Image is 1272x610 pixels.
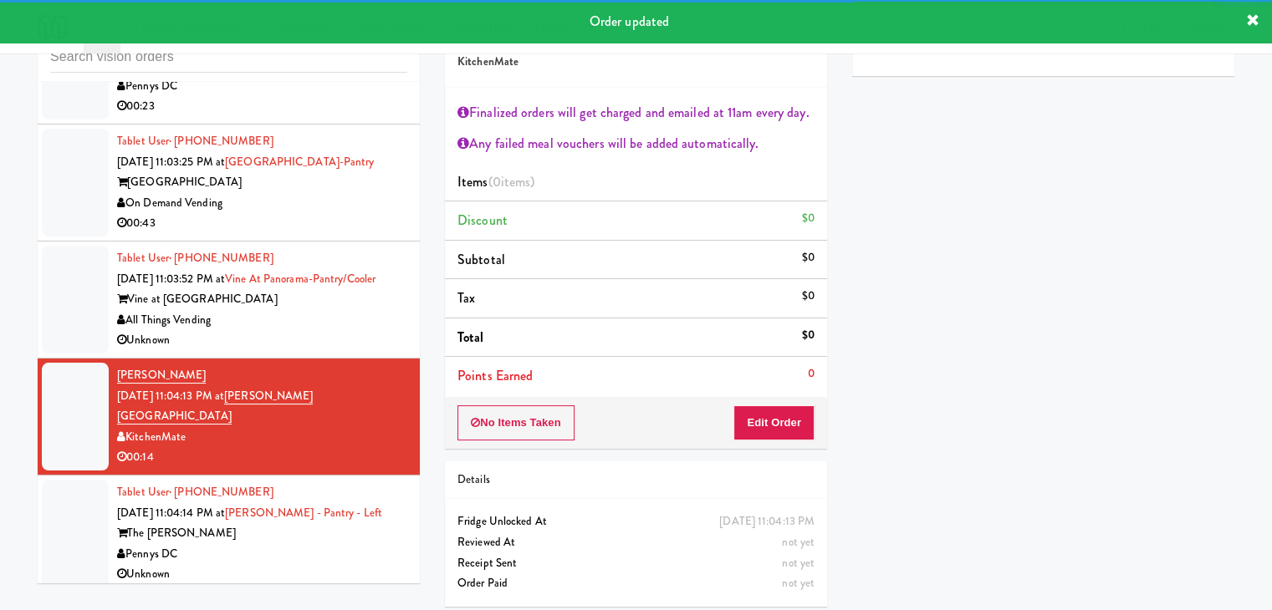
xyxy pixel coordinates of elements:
[719,511,815,532] div: [DATE] 11:04:13 PM
[117,193,407,214] div: On Demand Vending
[117,172,407,193] div: [GEOGRAPHIC_DATA]
[117,388,224,404] span: [DATE] 11:04:13 PM at
[169,133,273,149] span: · [PHONE_NUMBER]
[488,172,535,191] span: (0 )
[457,328,484,347] span: Total
[457,532,815,553] div: Reviewed At
[225,271,375,287] a: Vine at Panorama-Pantry/Cooler
[117,250,273,266] a: Tablet User· [PHONE_NUMBER]
[117,523,407,544] div: The [PERSON_NAME]
[117,96,407,117] div: 00:23
[457,470,815,491] div: Details
[782,575,815,591] span: not yet
[457,511,815,532] div: Fridge Unlocked At
[117,484,273,500] a: Tablet User· [PHONE_NUMBER]
[117,505,225,521] span: [DATE] 11:04:14 PM at
[117,133,273,149] a: Tablet User· [PHONE_NUMBER]
[225,154,374,170] a: [GEOGRAPHIC_DATA]-Pantry
[117,271,225,287] span: [DATE] 11:03:52 PM at
[38,358,420,475] li: [PERSON_NAME][DATE] 11:04:13 PM at[PERSON_NAME][GEOGRAPHIC_DATA]KitchenMate00:14
[38,241,420,358] li: Tablet User· [PHONE_NUMBER][DATE] 11:03:52 PM atVine at Panorama-Pantry/CoolerVine at [GEOGRAPHIC...
[117,213,407,234] div: 00:43
[457,211,508,230] span: Discount
[457,100,815,125] div: Finalized orders will get charged and emailed at 11am every day.
[169,484,273,500] span: · [PHONE_NUMBER]
[117,330,407,351] div: Unknown
[50,42,407,73] input: Search vision orders
[457,56,815,69] h5: KitchenMate
[117,289,407,310] div: Vine at [GEOGRAPHIC_DATA]
[590,12,669,31] span: Order updated
[457,131,815,156] div: Any failed meal vouchers will be added automatically.
[501,172,531,191] ng-pluralize: items
[38,125,420,241] li: Tablet User· [PHONE_NUMBER][DATE] 11:03:25 PM at[GEOGRAPHIC_DATA]-Pantry[GEOGRAPHIC_DATA]On Deman...
[733,405,815,440] button: Edit Order
[225,505,382,521] a: [PERSON_NAME] - Pantry - Left
[457,553,815,574] div: Receipt Sent
[117,564,407,585] div: Unknown
[802,325,815,346] div: $0
[117,310,407,331] div: All Things Vending
[457,250,505,269] span: Subtotal
[808,363,815,384] div: 0
[802,247,815,268] div: $0
[457,172,534,191] span: Items
[802,208,815,229] div: $0
[782,534,815,550] span: not yet
[117,367,206,384] a: [PERSON_NAME]
[117,154,225,170] span: [DATE] 11:03:25 PM at
[117,427,407,448] div: KitchenMate
[457,288,475,308] span: Tax
[802,286,815,307] div: $0
[782,555,815,571] span: not yet
[457,366,533,385] span: Points Earned
[457,573,815,594] div: Order Paid
[117,76,407,97] div: Pennys DC
[117,447,407,468] div: 00:14
[457,405,575,440] button: No Items Taken
[169,250,273,266] span: · [PHONE_NUMBER]
[117,544,407,565] div: Pennys DC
